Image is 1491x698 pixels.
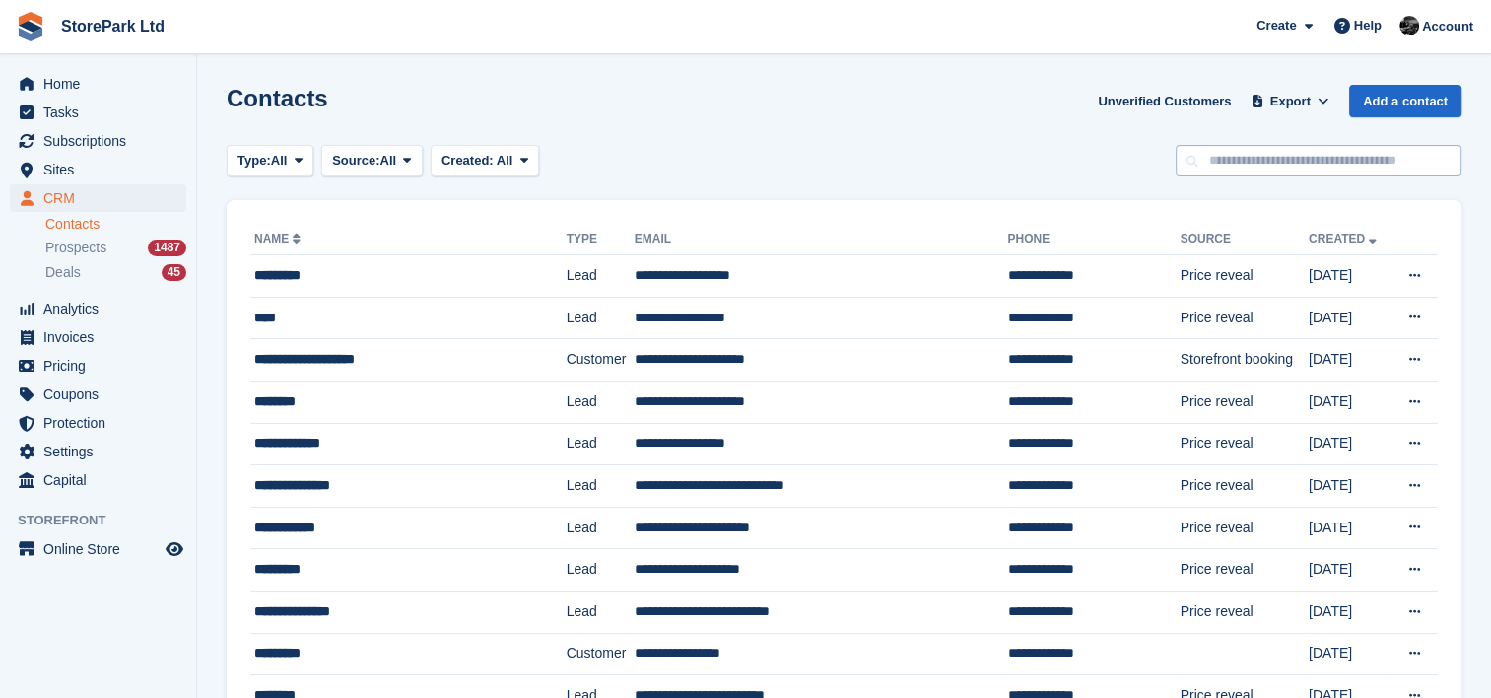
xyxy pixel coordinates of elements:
[45,263,81,282] span: Deals
[43,352,162,380] span: Pricing
[43,99,162,126] span: Tasks
[1181,423,1309,465] td: Price reveal
[1181,224,1309,255] th: Source
[43,323,162,351] span: Invoices
[10,295,186,322] a: menu
[1349,85,1461,117] a: Add a contact
[10,156,186,183] a: menu
[1247,85,1333,117] button: Export
[10,466,186,494] a: menu
[148,240,186,256] div: 1487
[567,297,635,339] td: Lead
[1181,549,1309,592] td: Price reveal
[45,215,186,234] a: Contacts
[10,381,186,408] a: menu
[380,151,397,171] span: All
[1007,224,1180,255] th: Phone
[1309,591,1390,633] td: [DATE]
[567,507,635,549] td: Lead
[53,10,172,42] a: StorePark Ltd
[567,381,635,423] td: Lead
[1309,255,1390,298] td: [DATE]
[10,438,186,465] a: menu
[567,591,635,633] td: Lead
[1090,85,1239,117] a: Unverified Customers
[45,239,106,257] span: Prospects
[10,409,186,437] a: menu
[43,409,162,437] span: Protection
[1181,255,1309,298] td: Price reveal
[567,423,635,465] td: Lead
[43,127,162,155] span: Subscriptions
[635,224,1008,255] th: Email
[10,70,186,98] a: menu
[43,438,162,465] span: Settings
[1309,232,1381,245] a: Created
[567,255,635,298] td: Lead
[10,99,186,126] a: menu
[1309,549,1390,592] td: [DATE]
[1256,16,1296,35] span: Create
[45,238,186,258] a: Prospects 1487
[162,264,186,281] div: 45
[18,511,196,530] span: Storefront
[16,12,45,41] img: stora-icon-8386f47178a22dfd0bd8f6a31ec36ba5ce8667c1dd55bd0f319d3a0aa187defe.svg
[1309,381,1390,423] td: [DATE]
[1309,297,1390,339] td: [DATE]
[567,224,635,255] th: Type
[1181,507,1309,549] td: Price reveal
[431,145,539,177] button: Created: All
[43,381,162,408] span: Coupons
[1399,16,1419,35] img: Ryan Mulcahy
[1270,92,1311,111] span: Export
[1354,16,1382,35] span: Help
[1309,633,1390,675] td: [DATE]
[567,465,635,508] td: Lead
[10,184,186,212] a: menu
[43,184,162,212] span: CRM
[1181,591,1309,633] td: Price reveal
[1309,339,1390,382] td: [DATE]
[1309,423,1390,465] td: [DATE]
[227,145,313,177] button: Type: All
[332,151,379,171] span: Source:
[567,549,635,592] td: Lead
[10,323,186,351] a: menu
[1309,465,1390,508] td: [DATE]
[45,262,186,283] a: Deals 45
[43,70,162,98] span: Home
[254,232,305,245] a: Name
[10,352,186,380] a: menu
[1181,381,1309,423] td: Price reveal
[1181,465,1309,508] td: Price reveal
[1181,339,1309,382] td: Storefront booking
[567,633,635,675] td: Customer
[227,85,328,111] h1: Contacts
[10,127,186,155] a: menu
[567,339,635,382] td: Customer
[1422,17,1473,36] span: Account
[43,156,162,183] span: Sites
[497,153,513,168] span: All
[10,535,186,563] a: menu
[441,153,494,168] span: Created:
[271,151,288,171] span: All
[43,295,162,322] span: Analytics
[321,145,423,177] button: Source: All
[1181,297,1309,339] td: Price reveal
[43,466,162,494] span: Capital
[163,537,186,561] a: Preview store
[43,535,162,563] span: Online Store
[1309,507,1390,549] td: [DATE]
[237,151,271,171] span: Type:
